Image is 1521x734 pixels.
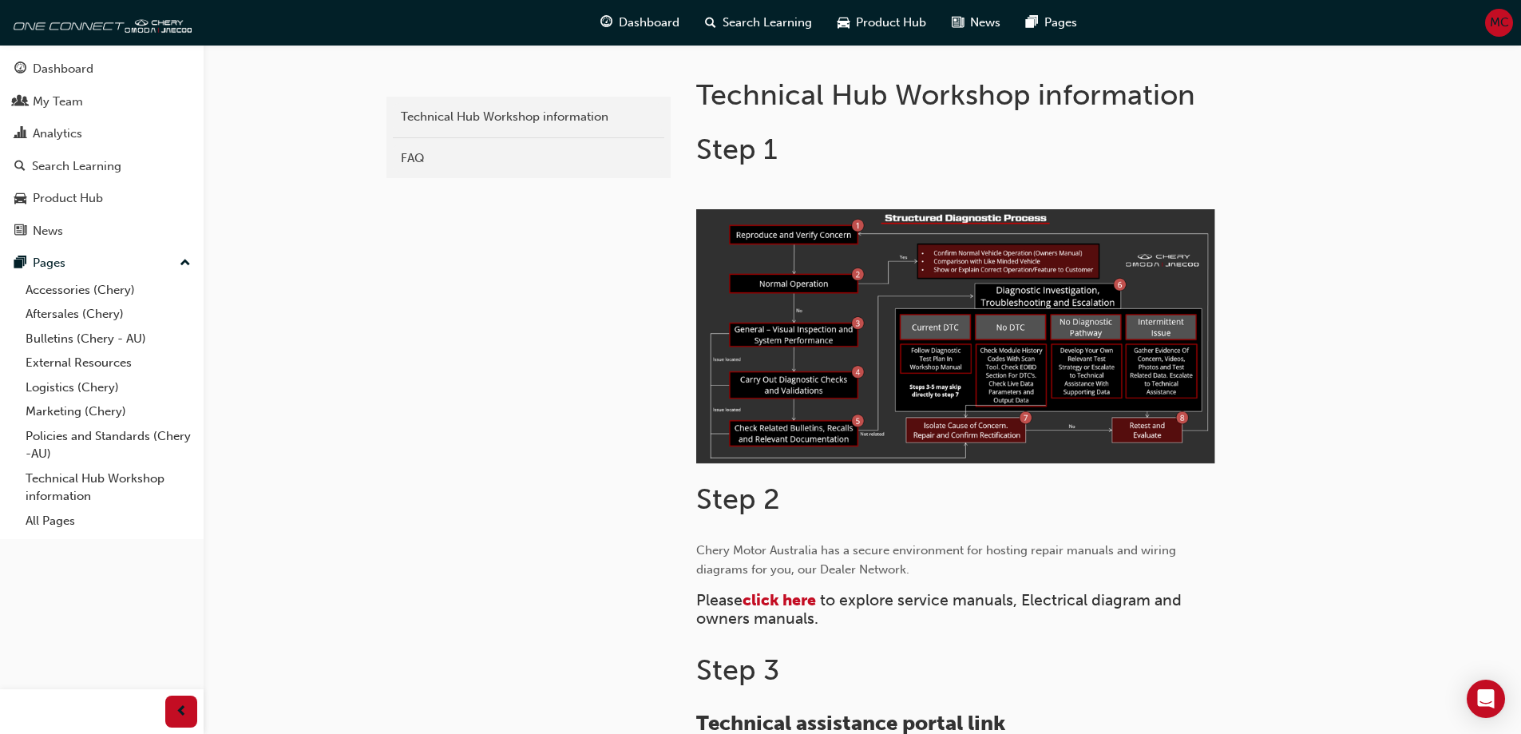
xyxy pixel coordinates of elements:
a: pages-iconPages [1013,6,1090,39]
a: External Resources [19,351,197,375]
span: guage-icon [14,62,26,77]
span: Step 3 [696,653,779,687]
span: people-icon [14,95,26,109]
a: Technical Hub Workshop information [393,103,664,131]
a: Aftersales (Chery) [19,302,197,327]
span: car-icon [838,13,850,33]
span: News [970,14,1000,32]
a: click here [743,591,816,609]
span: Dashboard [619,14,679,32]
a: Accessories (Chery) [19,278,197,303]
a: Marketing (Chery) [19,399,197,424]
span: Search Learning [723,14,812,32]
a: FAQ [393,145,664,173]
button: MC [1485,9,1513,37]
span: search-icon [14,160,26,174]
span: to explore service manuals, Electrical diagram and owners manuals. [696,591,1186,628]
a: Logistics (Chery) [19,375,197,400]
span: car-icon [14,192,26,206]
a: Technical Hub Workshop information [19,466,197,509]
span: chart-icon [14,127,26,141]
a: Policies and Standards (Chery -AU) [19,424,197,466]
span: Step 1 [696,132,778,166]
button: Pages [6,248,197,278]
span: Pages [1044,14,1077,32]
a: News [6,216,197,246]
div: Pages [33,254,65,272]
a: All Pages [19,509,197,534]
span: guage-icon [600,13,612,33]
span: pages-icon [1026,13,1038,33]
a: news-iconNews [939,6,1013,39]
div: Open Intercom Messenger [1467,680,1505,718]
span: Product Hub [856,14,926,32]
img: oneconnect [8,6,192,38]
div: Product Hub [33,189,103,208]
div: Analytics [33,125,82,143]
span: MC [1490,14,1509,32]
div: My Team [33,93,83,111]
span: Step 2 [696,482,780,516]
span: up-icon [180,253,191,274]
span: news-icon [14,224,26,239]
a: My Team [6,87,197,117]
div: News [33,222,63,240]
a: Dashboard [6,54,197,84]
button: DashboardMy TeamAnalyticsSearch LearningProduct HubNews [6,51,197,248]
div: FAQ [401,149,656,168]
div: Search Learning [32,157,121,176]
a: Analytics [6,119,197,149]
a: car-iconProduct Hub [825,6,939,39]
span: Please [696,591,743,609]
h1: Technical Hub Workshop information [696,77,1220,113]
a: Bulletins (Chery - AU) [19,327,197,351]
a: Search Learning [6,152,197,181]
span: prev-icon [176,702,188,722]
a: guage-iconDashboard [588,6,692,39]
span: pages-icon [14,256,26,271]
span: Chery Motor Australia has a secure environment for hosting repair manuals and wiring diagrams for... [696,543,1179,577]
span: search-icon [705,13,716,33]
a: Product Hub [6,184,197,213]
span: news-icon [952,13,964,33]
div: Technical Hub Workshop information [401,108,656,126]
a: search-iconSearch Learning [692,6,825,39]
div: Dashboard [33,60,93,78]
